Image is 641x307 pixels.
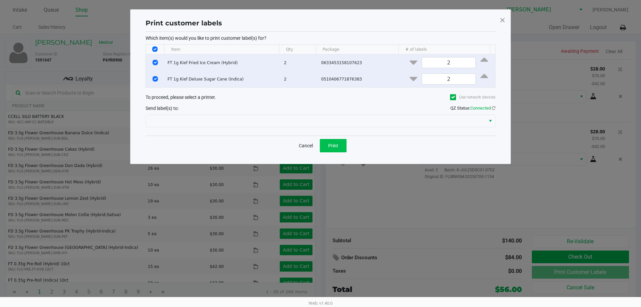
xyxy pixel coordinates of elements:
h1: Print customer labels [146,18,222,28]
span: Connected [470,106,491,111]
label: Use network devices [450,94,495,100]
p: Which item(s) would you like to print customer label(s) for? [146,35,495,41]
input: Select All Rows [152,46,158,52]
td: 0510406771876383 [318,71,402,87]
th: Item [164,45,279,54]
td: 2 [281,71,318,87]
input: Select Row [153,60,158,65]
td: FT 1g Kief Deluxe Sugar Cane (Indica) [165,71,281,87]
th: Qty [279,45,316,54]
th: Package [316,45,398,54]
span: To proceed, please select a printer. [146,95,216,100]
button: Cancel [294,139,317,152]
td: 2 [281,54,318,71]
input: Select Row [153,76,158,82]
th: # of labels [398,45,490,54]
span: Web: v1.40.0 [308,301,333,306]
span: Print [328,143,338,148]
span: Send label(s) to: [146,106,179,111]
button: Print [320,139,347,152]
button: Select [485,115,495,127]
span: QZ Status: [450,106,495,111]
td: FT 1g Kief Fried Ice Cream (Hybrid) [165,54,281,71]
div: Data table [146,45,495,87]
td: 0633453158107623 [318,54,402,71]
